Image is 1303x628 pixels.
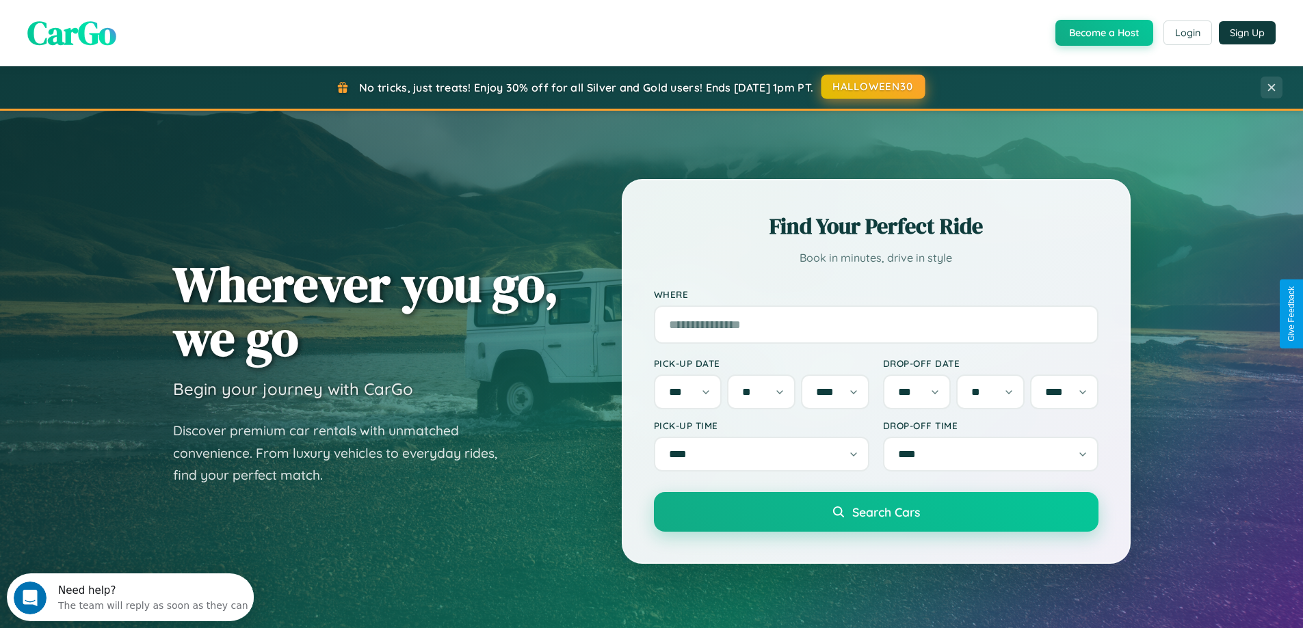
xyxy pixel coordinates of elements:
[51,12,241,23] div: Need help?
[1287,286,1296,342] div: Give Feedback
[654,248,1098,268] p: Book in minutes, drive in style
[173,257,559,365] h1: Wherever you go, we go
[5,5,254,43] div: Open Intercom Messenger
[359,81,813,94] span: No tricks, just treats! Enjoy 30% off for all Silver and Gold users! Ends [DATE] 1pm PT.
[654,211,1098,241] h2: Find Your Perfect Ride
[883,357,1098,369] label: Drop-off Date
[1219,21,1276,44] button: Sign Up
[821,74,925,99] button: HALLOWEEN30
[654,420,869,431] label: Pick-up Time
[654,357,869,369] label: Pick-up Date
[654,288,1098,300] label: Where
[654,492,1098,532] button: Search Cars
[1163,21,1212,45] button: Login
[7,573,254,621] iframe: Intercom live chat discovery launcher
[51,23,241,37] div: The team will reply as soon as they can
[852,504,920,519] span: Search Cars
[1055,20,1153,46] button: Become a Host
[883,420,1098,431] label: Drop-off Time
[173,379,413,399] h3: Begin your journey with CarGo
[27,10,116,55] span: CarGo
[14,582,47,614] iframe: Intercom live chat
[173,420,515,487] p: Discover premium car rentals with unmatched convenience. From luxury vehicles to everyday rides, ...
